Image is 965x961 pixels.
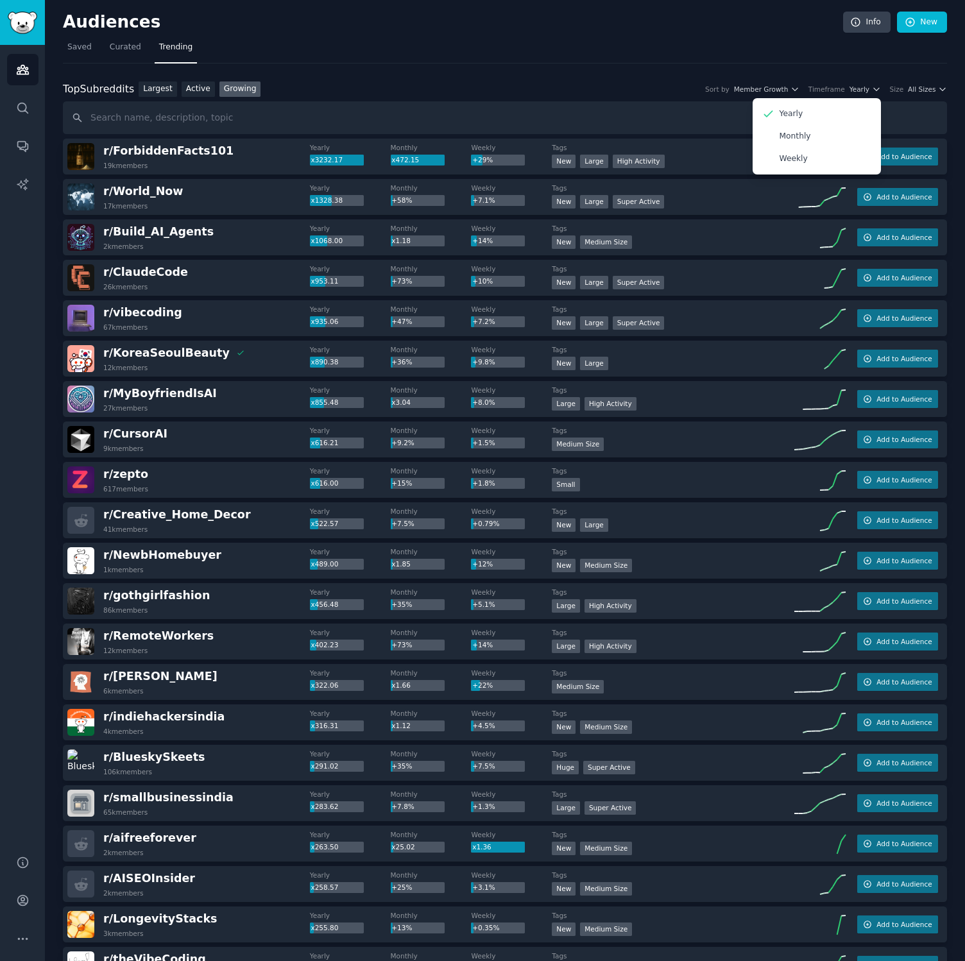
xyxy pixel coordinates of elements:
[843,12,891,33] a: Info
[103,242,144,251] div: 2k members
[552,386,794,395] dt: Tags
[103,161,148,170] div: 19k members
[552,588,794,597] dt: Tags
[857,915,938,933] button: Add to Audience
[471,588,552,597] dt: Weekly
[67,628,94,655] img: RemoteWorkers
[103,889,144,897] div: 2k members
[585,599,636,613] div: High Activity
[311,156,343,164] span: x3232.17
[876,556,932,565] span: Add to Audience
[552,235,576,249] div: New
[391,547,472,556] dt: Monthly
[857,552,938,570] button: Add to Audience
[311,600,338,608] span: x456.48
[391,439,414,446] span: +9.2%
[857,754,938,772] button: Add to Audience
[472,722,495,729] span: +4.5%
[67,668,94,695] img: claude
[103,912,217,925] span: r/ LongevityStacks
[876,475,932,484] span: Add to Audience
[103,670,218,683] span: r/ [PERSON_NAME]
[471,830,552,839] dt: Weekly
[219,81,261,98] a: Growing
[310,386,391,395] dt: Yearly
[471,871,552,880] dt: Weekly
[311,520,338,527] span: x522.57
[391,156,419,164] span: x472.15
[391,762,412,770] span: +35%
[103,323,148,332] div: 67k members
[310,264,391,273] dt: Yearly
[67,345,94,372] img: KoreaSeoulBeauty
[876,597,932,606] span: Add to Audience
[552,183,794,192] dt: Tags
[890,85,904,94] div: Size
[552,882,576,896] div: New
[103,751,205,763] span: r/ BlueskySkeets
[310,871,391,880] dt: Yearly
[391,588,472,597] dt: Monthly
[876,637,932,646] span: Add to Audience
[613,316,665,330] div: Super Active
[103,404,148,412] div: 27k members
[552,801,580,815] div: Large
[857,228,938,246] button: Add to Audience
[103,144,234,157] span: r/ ForbiddenFacts101
[391,143,472,152] dt: Monthly
[876,839,932,848] span: Add to Audience
[391,628,472,637] dt: Monthly
[391,264,472,273] dt: Monthly
[552,761,579,774] div: Huge
[103,646,148,655] div: 12k members
[311,762,338,770] span: x291.02
[613,195,665,208] div: Super Active
[391,426,472,435] dt: Monthly
[67,790,94,817] img: smallbusinessindia
[311,479,338,487] span: x616.00
[8,12,37,34] img: GummySearch logo
[876,192,932,201] span: Add to Audience
[103,525,148,534] div: 41k members
[67,305,94,332] img: vibecoding
[857,673,938,691] button: Add to Audience
[876,920,932,929] span: Add to Audience
[876,395,932,404] span: Add to Audience
[103,629,214,642] span: r/ RemoteWorkers
[311,722,338,729] span: x316.31
[103,185,183,198] span: r/ World_Now
[472,358,495,366] span: +9.8%
[471,790,552,799] dt: Weekly
[311,560,338,568] span: x489.00
[472,762,495,770] span: +7.5%
[310,911,391,920] dt: Yearly
[552,466,794,475] dt: Tags
[552,195,576,208] div: New
[103,606,148,615] div: 86k members
[471,143,552,152] dt: Weekly
[857,511,938,529] button: Add to Audience
[552,426,794,435] dt: Tags
[182,81,215,98] a: Active
[103,468,148,480] span: r/ zepto
[103,444,144,453] div: 9k members
[780,108,803,120] p: Yearly
[159,42,192,53] span: Trending
[613,155,665,168] div: High Activity
[857,835,938,853] button: Add to Audience
[580,559,632,572] div: Medium Size
[103,387,217,400] span: r/ MyBoyfriendIsAI
[311,803,338,810] span: x283.62
[103,872,195,885] span: r/ AISEOInsider
[103,727,144,736] div: 4k members
[857,350,938,368] button: Add to Audience
[391,911,472,920] dt: Monthly
[857,309,938,327] button: Add to Audience
[103,201,148,210] div: 17k members
[103,266,188,278] span: r/ ClaudeCode
[391,668,472,677] dt: Monthly
[311,398,338,406] span: x855.48
[613,276,665,289] div: Super Active
[103,565,144,574] div: 1k members
[734,85,789,94] span: Member Growth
